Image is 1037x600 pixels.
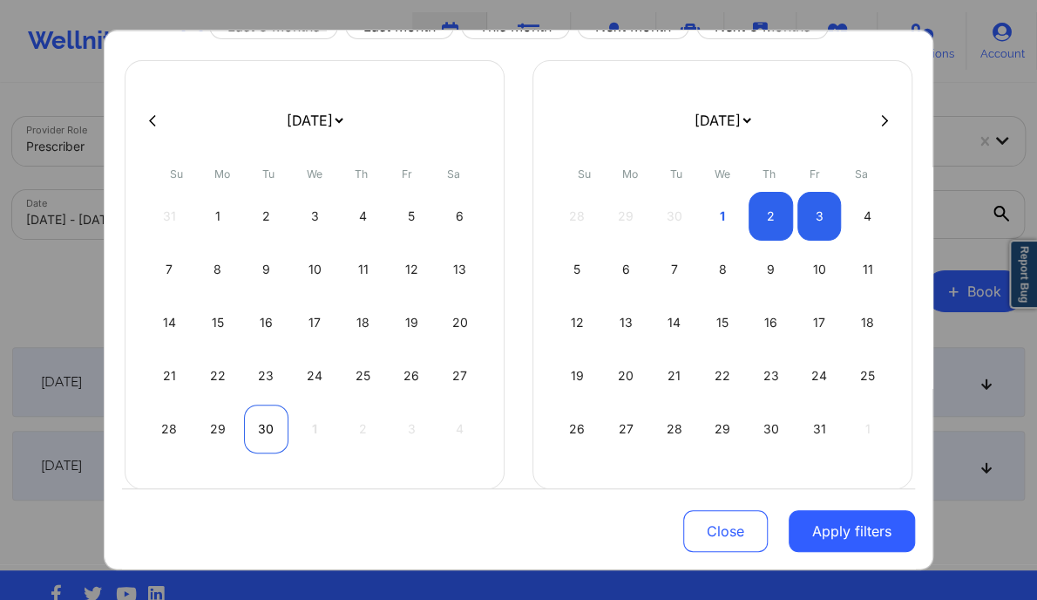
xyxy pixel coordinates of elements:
div: Fri Oct 24 2025 [797,351,842,400]
div: Mon Oct 27 2025 [604,405,648,453]
div: Sun Oct 05 2025 [555,245,600,294]
div: Tue Sep 23 2025 [244,351,288,400]
div: Sat Oct 11 2025 [845,245,890,294]
div: Sat Sep 13 2025 [437,245,482,294]
div: Fri Sep 12 2025 [390,245,434,294]
div: Tue Oct 07 2025 [652,245,696,294]
abbr: Wednesday [307,167,322,181]
div: Sun Sep 14 2025 [147,298,192,347]
abbr: Friday [402,167,412,181]
div: Fri Sep 19 2025 [390,298,434,347]
div: Sat Sep 20 2025 [437,298,482,347]
div: Fri Sep 05 2025 [390,192,434,241]
div: Wed Sep 24 2025 [293,351,337,400]
abbr: Tuesday [262,167,274,181]
div: Fri Oct 17 2025 [797,298,842,347]
abbr: Thursday [355,167,368,181]
abbr: Wednesday [715,167,730,181]
div: Fri Oct 31 2025 [797,405,842,453]
div: Sat Oct 25 2025 [845,351,890,400]
div: Thu Sep 18 2025 [341,298,385,347]
div: Thu Oct 30 2025 [749,405,793,453]
div: Thu Sep 11 2025 [341,245,385,294]
div: Sun Oct 26 2025 [555,405,600,453]
div: Tue Sep 02 2025 [244,192,288,241]
div: Tue Oct 21 2025 [652,351,696,400]
div: Mon Oct 20 2025 [604,351,648,400]
abbr: Monday [622,167,638,181]
div: Wed Oct 29 2025 [701,405,745,453]
abbr: Saturday [447,167,460,181]
div: Tue Oct 28 2025 [652,405,696,453]
div: Fri Oct 10 2025 [797,245,842,294]
abbr: Tuesday [670,167,682,181]
div: Wed Sep 17 2025 [293,298,337,347]
div: Tue Sep 09 2025 [244,245,288,294]
div: Mon Oct 13 2025 [604,298,648,347]
div: Tue Sep 30 2025 [244,405,288,453]
div: Mon Sep 22 2025 [196,351,241,400]
div: Mon Sep 08 2025 [196,245,241,294]
div: Sat Sep 06 2025 [437,192,482,241]
div: Wed Sep 03 2025 [293,192,337,241]
div: Sun Sep 21 2025 [147,351,192,400]
div: Mon Sep 29 2025 [196,405,241,453]
div: Wed Oct 22 2025 [701,351,745,400]
div: Sat Oct 04 2025 [845,192,890,241]
abbr: Thursday [762,167,776,181]
div: Mon Oct 06 2025 [604,245,648,294]
div: Mon Sep 01 2025 [196,192,241,241]
div: Wed Oct 01 2025 [701,192,745,241]
div: Sun Oct 12 2025 [555,298,600,347]
div: Thu Sep 04 2025 [341,192,385,241]
div: Fri Oct 03 2025 [797,192,842,241]
abbr: Saturday [855,167,868,181]
div: Thu Oct 16 2025 [749,298,793,347]
div: Wed Oct 15 2025 [701,298,745,347]
div: Wed Sep 10 2025 [293,245,337,294]
div: Thu Sep 25 2025 [341,351,385,400]
div: Sun Sep 28 2025 [147,405,192,453]
div: Sat Sep 27 2025 [437,351,482,400]
div: Tue Oct 14 2025 [652,298,696,347]
button: Apply filters [789,510,915,552]
abbr: Sunday [578,167,591,181]
div: Thu Oct 09 2025 [749,245,793,294]
div: Wed Oct 08 2025 [701,245,745,294]
div: Sat Oct 18 2025 [845,298,890,347]
div: Thu Oct 23 2025 [749,351,793,400]
button: Close [683,510,768,552]
div: Fri Sep 26 2025 [390,351,434,400]
div: Mon Sep 15 2025 [196,298,241,347]
abbr: Sunday [170,167,183,181]
div: Thu Oct 02 2025 [749,192,793,241]
abbr: Monday [214,167,230,181]
div: Tue Sep 16 2025 [244,298,288,347]
div: Sun Sep 07 2025 [147,245,192,294]
div: Sun Oct 19 2025 [555,351,600,400]
abbr: Friday [810,167,820,181]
